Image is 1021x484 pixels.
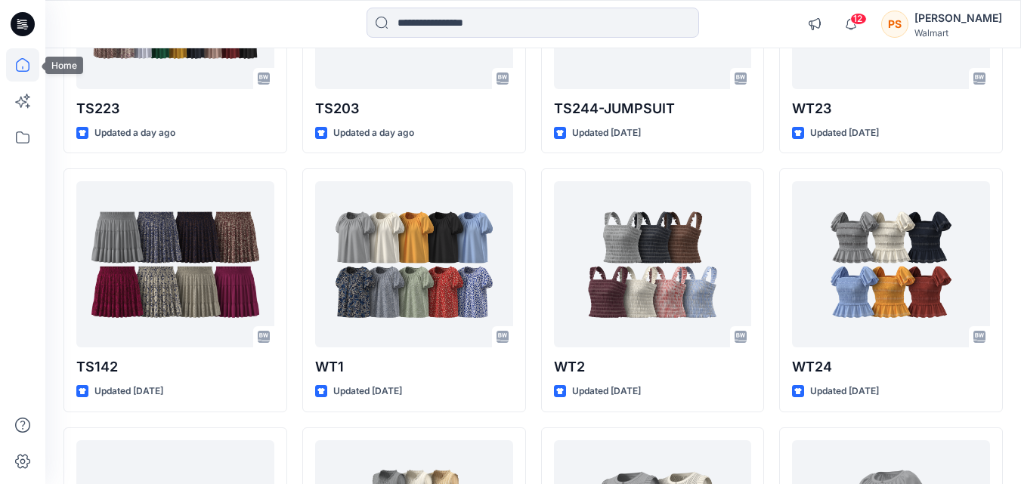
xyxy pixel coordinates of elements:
[792,356,990,378] p: WT24
[792,98,990,119] p: WT23
[554,356,752,378] p: WT2
[881,11,908,38] div: PS
[315,181,513,347] a: WT1
[810,125,879,141] p: Updated [DATE]
[76,356,274,378] p: TS142
[572,125,641,141] p: Updated [DATE]
[315,98,513,119] p: TS203
[914,27,1002,39] div: Walmart
[850,13,867,25] span: 12
[76,98,274,119] p: TS223
[94,125,175,141] p: Updated a day ago
[914,9,1002,27] div: [PERSON_NAME]
[792,181,990,347] a: WT24
[333,384,402,399] p: Updated [DATE]
[315,356,513,378] p: WT1
[810,384,879,399] p: Updated [DATE]
[572,384,641,399] p: Updated [DATE]
[554,98,752,119] p: TS244-JUMPSUIT
[76,181,274,347] a: TS142
[554,181,752,347] a: WT2
[333,125,414,141] p: Updated a day ago
[94,384,163,399] p: Updated [DATE]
